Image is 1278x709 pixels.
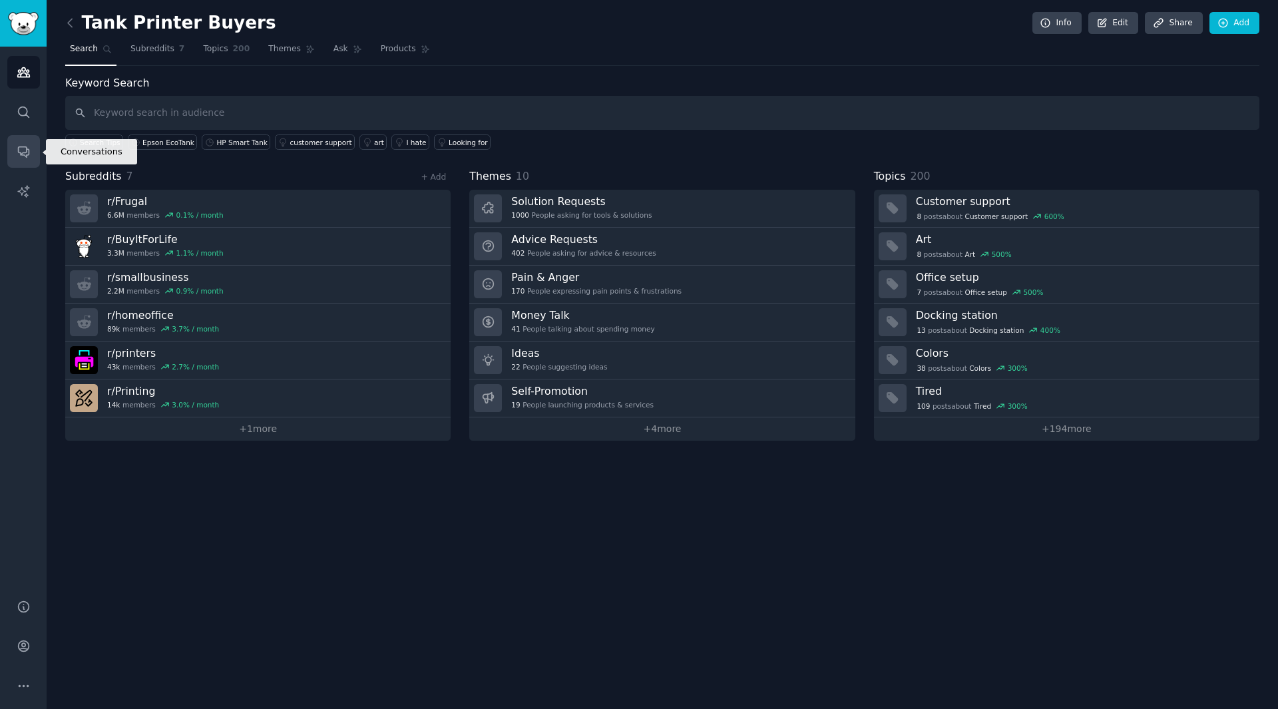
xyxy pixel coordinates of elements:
[203,43,228,55] span: Topics
[202,134,270,150] a: HP Smart Tank
[874,379,1259,417] a: Tired109postsaboutTired300%
[421,172,446,182] a: + Add
[65,342,451,379] a: r/printers43kmembers2.7% / month
[275,134,355,150] a: customer support
[469,168,511,185] span: Themes
[916,286,1045,298] div: post s about
[198,39,254,66] a: Topics200
[1023,288,1043,297] div: 500 %
[974,401,991,411] span: Tired
[107,210,124,220] span: 6.6M
[917,288,921,297] span: 7
[511,362,520,371] span: 22
[333,43,348,55] span: Ask
[917,326,925,335] span: 13
[511,308,654,322] h3: Money Talk
[406,138,426,147] div: I hate
[874,417,1259,441] a: +194more
[107,248,124,258] span: 3.3M
[916,270,1250,284] h3: Office setup
[511,400,654,409] div: People launching products & services
[511,286,682,296] div: People expressing pain points & frustrations
[65,228,451,266] a: r/BuyItForLife3.3Mmembers1.1% / month
[381,43,416,55] span: Products
[70,384,98,412] img: Printing
[917,250,921,259] span: 8
[1145,12,1202,35] a: Share
[1088,12,1138,35] a: Edit
[65,417,451,441] a: +1more
[176,286,224,296] div: 0.9 % / month
[8,12,39,35] img: GummySearch logo
[916,324,1062,336] div: post s about
[511,324,520,334] span: 41
[107,324,120,334] span: 89k
[107,400,219,409] div: members
[329,39,367,66] a: Ask
[65,39,116,66] a: Search
[107,362,219,371] div: members
[511,400,520,409] span: 19
[965,250,976,259] span: Art
[965,288,1007,297] span: Office setup
[179,43,185,55] span: 7
[916,210,1066,222] div: post s about
[511,248,525,258] span: 402
[107,232,224,246] h3: r/ BuyItForLife
[172,400,219,409] div: 3.0 % / month
[65,13,276,34] h2: Tank Printer Buyers
[128,134,197,150] a: Epson EcoTank
[916,384,1250,398] h3: Tired
[874,342,1259,379] a: Colors38postsaboutColors300%
[874,190,1259,228] a: Customer support8postsaboutCustomer support600%
[216,138,268,147] div: HP Smart Tank
[469,190,855,228] a: Solution Requests1000People asking for tools & solutions
[172,324,219,334] div: 3.7 % / month
[511,232,656,246] h3: Advice Requests
[511,286,525,296] span: 170
[65,96,1259,130] input: Keyword search in audience
[992,250,1012,259] div: 500 %
[916,248,1013,260] div: post s about
[874,266,1259,304] a: Office setup7postsaboutOffice setup500%
[374,138,384,147] div: art
[511,270,682,284] h3: Pain & Anger
[469,342,855,379] a: Ideas22People suggesting ideas
[917,363,925,373] span: 38
[511,362,607,371] div: People suggesting ideas
[917,401,930,411] span: 109
[1044,212,1064,221] div: 600 %
[1008,401,1028,411] div: 300 %
[268,43,301,55] span: Themes
[290,138,351,147] div: customer support
[65,379,451,417] a: r/Printing14kmembers3.0% / month
[107,194,224,208] h3: r/ Frugal
[65,190,451,228] a: r/Frugal6.6Mmembers0.1% / month
[65,266,451,304] a: r/smallbusiness2.2Mmembers0.9% / month
[969,363,991,373] span: Colors
[107,270,224,284] h3: r/ smallbusiness
[70,232,98,260] img: BuyItForLife
[511,324,654,334] div: People talking about spending money
[469,228,855,266] a: Advice Requests402People asking for advice & resources
[874,168,906,185] span: Topics
[65,77,149,89] label: Keyword Search
[469,266,855,304] a: Pain & Anger170People expressing pain points & frustrations
[107,210,224,220] div: members
[511,248,656,258] div: People asking for advice & resources
[511,210,529,220] span: 1000
[126,39,189,66] a: Subreddits7
[449,138,488,147] div: Looking for
[917,212,921,221] span: 8
[511,210,652,220] div: People asking for tools & solutions
[70,346,98,374] img: printers
[130,43,174,55] span: Subreddits
[65,168,122,185] span: Subreddits
[107,286,124,296] span: 2.2M
[516,170,529,182] span: 10
[1032,12,1082,35] a: Info
[916,308,1250,322] h3: Docking station
[65,134,123,150] button: Search Tips
[916,194,1250,208] h3: Customer support
[469,417,855,441] a: +4more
